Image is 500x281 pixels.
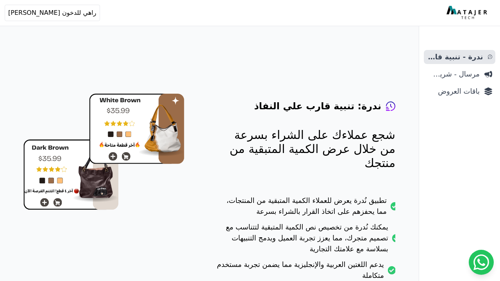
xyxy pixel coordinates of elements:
span: مرسال - شريط دعاية [427,69,480,80]
button: راهي للدخون [PERSON_NAME] [5,5,100,21]
span: ندرة - تنبية قارب علي النفاذ [427,52,483,62]
li: تطبيق نُدرة يعرض للعملاء الكمية المتبقية من المنتجات، مما يحفزهم على اتخاذ القرار بالشراء بسرعة [216,195,395,222]
li: يمكنك نُدرة من تخصيص نص الكمية المتبقية لتتناسب مع تصميم متجرك، مما يعزز تجربة العميل ويدمج التنب... [216,222,395,259]
img: MatajerTech Logo [446,6,489,20]
h4: ندرة: تنبية قارب علي النفاذ [254,100,381,112]
span: باقات العروض [427,86,480,97]
img: hero [23,94,184,210]
span: راهي للدخون [PERSON_NAME] [8,8,96,18]
p: شجع عملاءك على الشراء بسرعة من خلال عرض الكمية المتبقية من منتجك [216,128,395,170]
